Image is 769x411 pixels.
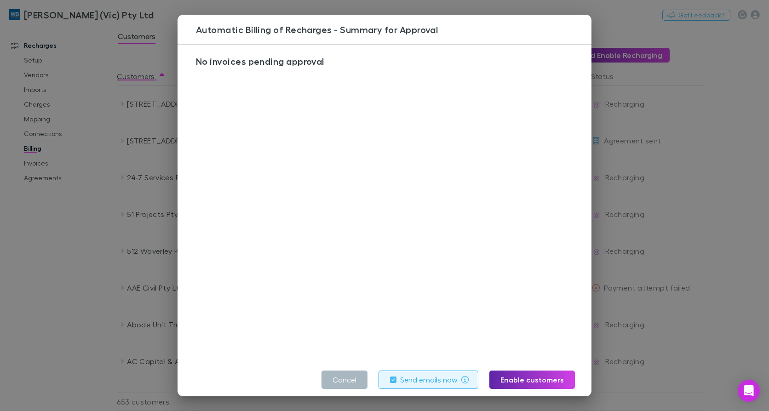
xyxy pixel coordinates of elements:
button: Cancel [321,371,367,389]
button: Send emails now [379,371,479,389]
label: Send emails now [400,374,458,385]
h3: Automatic Billing of Recharges - Summary for Approval [192,24,591,35]
div: Open Intercom Messenger [738,380,760,402]
h3: No invoices pending approval [189,56,587,67]
button: Enable customers [489,371,575,389]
